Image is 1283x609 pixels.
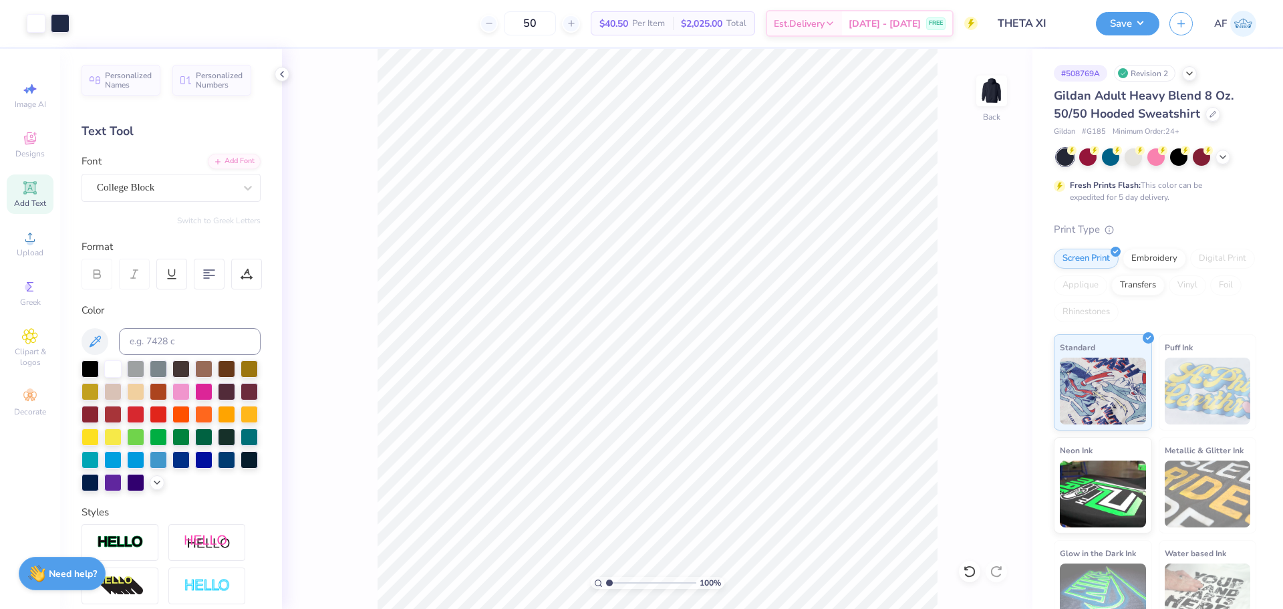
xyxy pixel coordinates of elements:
[1082,126,1106,138] span: # G185
[82,505,261,520] div: Styles
[1096,12,1159,35] button: Save
[105,71,152,90] span: Personalized Names
[1054,126,1075,138] span: Gildan
[774,17,825,31] span: Est. Delivery
[1114,65,1175,82] div: Revision 2
[1111,275,1165,295] div: Transfers
[1210,275,1242,295] div: Foil
[632,17,665,31] span: Per Item
[1054,88,1234,122] span: Gildan Adult Heavy Blend 8 Oz. 50/50 Hooded Sweatshirt
[82,122,261,140] div: Text Tool
[988,10,1086,37] input: Untitled Design
[929,19,943,28] span: FREE
[97,576,144,597] img: 3d Illusion
[1070,180,1141,191] strong: Fresh Prints Flash:
[1165,443,1244,457] span: Metallic & Glitter Ink
[49,568,97,580] strong: Need help?
[208,154,261,169] div: Add Font
[1070,179,1234,203] div: This color can be expedited for 5 day delivery.
[184,578,231,594] img: Negative Space
[20,297,41,308] span: Greek
[82,154,102,169] label: Font
[97,535,144,550] img: Stroke
[1060,546,1136,560] span: Glow in the Dark Ink
[1060,443,1093,457] span: Neon Ink
[1165,461,1251,527] img: Metallic & Glitter Ink
[700,577,721,589] span: 100 %
[82,303,261,318] div: Color
[15,99,46,110] span: Image AI
[983,111,1000,123] div: Back
[681,17,722,31] span: $2,025.00
[1230,11,1256,37] img: Ana Francesca Bustamante
[1169,275,1206,295] div: Vinyl
[184,534,231,551] img: Shadow
[1214,11,1256,37] a: AF
[1054,302,1119,322] div: Rhinestones
[1060,340,1095,354] span: Standard
[196,71,243,90] span: Personalized Numbers
[15,148,45,159] span: Designs
[119,328,261,355] input: e.g. 7428 c
[17,247,43,258] span: Upload
[1165,358,1251,424] img: Puff Ink
[1054,222,1256,237] div: Print Type
[1165,546,1226,560] span: Water based Ink
[7,346,53,368] span: Clipart & logos
[599,17,628,31] span: $40.50
[1113,126,1179,138] span: Minimum Order: 24 +
[1060,358,1146,424] img: Standard
[726,17,746,31] span: Total
[14,198,46,209] span: Add Text
[849,17,921,31] span: [DATE] - [DATE]
[1165,340,1193,354] span: Puff Ink
[82,239,262,255] div: Format
[1060,461,1146,527] img: Neon Ink
[177,215,261,226] button: Switch to Greek Letters
[1054,275,1107,295] div: Applique
[504,11,556,35] input: – –
[1190,249,1255,269] div: Digital Print
[1123,249,1186,269] div: Embroidery
[1054,65,1107,82] div: # 508769A
[14,406,46,417] span: Decorate
[1214,16,1227,31] span: AF
[978,78,1005,104] img: Back
[1054,249,1119,269] div: Screen Print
